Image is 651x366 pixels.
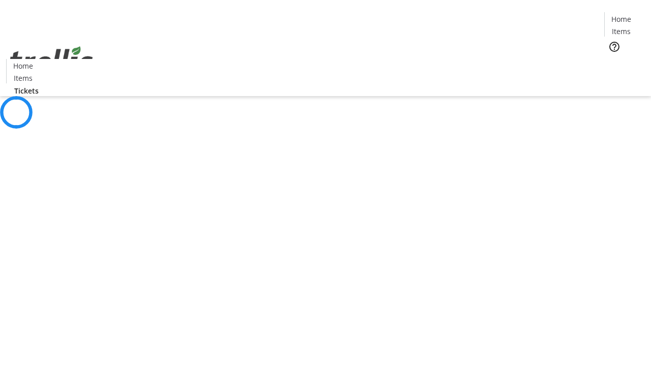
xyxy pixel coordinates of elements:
span: Tickets [14,85,39,96]
a: Items [605,26,637,37]
a: Tickets [6,85,47,96]
img: Orient E2E Organization ZwS7lenqNW's Logo [6,35,97,86]
a: Items [7,73,39,83]
span: Tickets [612,59,637,70]
span: Items [14,73,33,83]
a: Tickets [604,59,645,70]
a: Home [605,14,637,24]
button: Help [604,37,625,57]
span: Home [13,60,33,71]
span: Home [611,14,631,24]
span: Items [612,26,631,37]
a: Home [7,60,39,71]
